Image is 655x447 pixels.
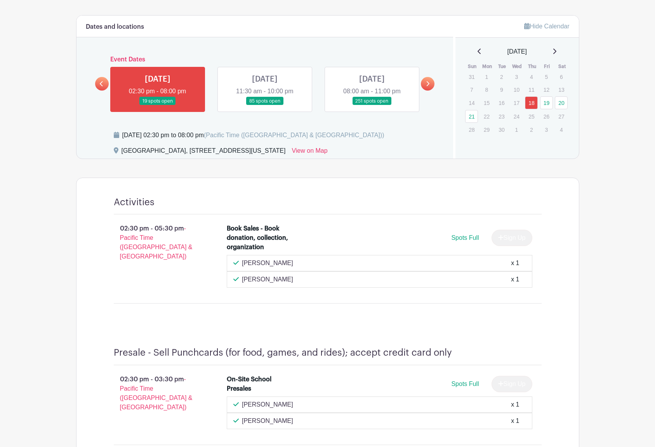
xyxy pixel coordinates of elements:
[465,97,478,109] p: 14
[525,71,538,83] p: 4
[465,84,478,96] p: 7
[555,84,568,96] p: 13
[465,110,478,123] a: 21
[204,132,384,138] span: (Pacific Time ([GEOGRAPHIC_DATA] & [GEOGRAPHIC_DATA]))
[495,84,508,96] p: 9
[465,71,478,83] p: 31
[510,71,523,83] p: 3
[510,110,523,122] p: 24
[495,124,508,136] p: 30
[114,347,452,358] h4: Presale - Sell Punchcards (for food, games, and rides); accept credit card only
[525,96,538,109] a: 18
[540,110,553,122] p: 26
[292,146,327,159] a: View on Map
[525,63,540,70] th: Thu
[480,97,493,109] p: 15
[480,84,493,96] p: 8
[122,131,384,140] div: [DATE] 02:30 pm to 08:00 pm
[525,110,538,122] p: 25
[227,375,294,393] div: On-Site School Presales
[480,110,493,122] p: 22
[495,71,508,83] p: 2
[122,146,286,159] div: [GEOGRAPHIC_DATA], [STREET_ADDRESS][US_STATE]
[511,258,519,268] div: x 1
[510,124,523,136] p: 1
[511,400,519,409] div: x 1
[525,124,538,136] p: 2
[495,63,510,70] th: Tue
[242,416,293,426] p: [PERSON_NAME]
[242,400,293,409] p: [PERSON_NAME]
[555,96,568,109] a: 20
[510,97,523,109] p: 17
[109,56,421,63] h6: Event Dates
[465,63,480,70] th: Sun
[86,23,144,31] h6: Dates and locations
[540,71,553,83] p: 5
[480,124,493,136] p: 29
[242,275,293,284] p: [PERSON_NAME]
[495,97,508,109] p: 16
[451,381,479,387] span: Spots Full
[480,63,495,70] th: Mon
[554,63,570,70] th: Sat
[555,110,568,122] p: 27
[540,124,553,136] p: 3
[495,110,508,122] p: 23
[114,197,155,208] h4: Activities
[555,124,568,136] p: 4
[227,224,294,252] div: Book Sales - Book donation, collection, organization
[524,23,569,30] a: Hide Calendar
[451,234,479,241] span: Spots Full
[511,416,519,426] div: x 1
[465,124,478,136] p: 28
[511,275,519,284] div: x 1
[510,84,523,96] p: 10
[101,221,215,264] p: 02:30 pm - 05:30 pm
[540,63,555,70] th: Fri
[510,63,525,70] th: Wed
[555,71,568,83] p: 6
[540,96,553,109] a: 19
[101,372,215,415] p: 02:30 pm - 03:30 pm
[242,258,293,268] p: [PERSON_NAME]
[525,84,538,96] p: 11
[507,47,527,56] span: [DATE]
[480,71,493,83] p: 1
[540,84,553,96] p: 12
